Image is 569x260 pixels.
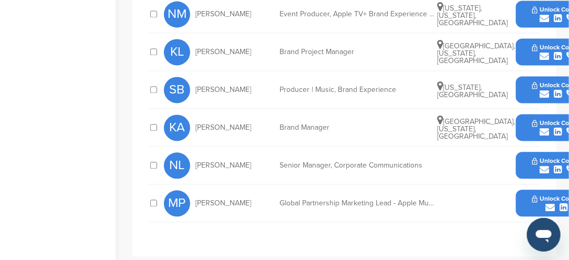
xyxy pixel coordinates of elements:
span: SB [164,77,190,103]
span: NM [164,1,190,27]
span: [PERSON_NAME] [195,200,251,207]
span: [PERSON_NAME] [195,124,251,131]
div: Brand Manager [280,124,437,131]
span: [PERSON_NAME] [195,86,251,93]
span: KA [164,115,190,141]
span: [GEOGRAPHIC_DATA], [US_STATE], [GEOGRAPHIC_DATA] [437,117,515,141]
div: Brand Project Manager [280,48,437,56]
span: [US_STATE], [US_STATE], [GEOGRAPHIC_DATA] [437,4,508,27]
span: KL [164,39,190,65]
span: [US_STATE], [GEOGRAPHIC_DATA] [437,83,508,99]
div: Senior Manager, Corporate Communications [280,162,437,169]
span: [PERSON_NAME] [195,11,251,18]
div: Producer | Music, Brand Experience [280,86,437,93]
span: [PERSON_NAME] [195,48,251,56]
span: MP [164,190,190,216]
span: NL [164,152,190,179]
div: Global Partnership Marketing Lead - Apple Music & iTunes [280,200,437,207]
div: Event Producer, Apple TV+ Brand Experience & Events [280,11,437,18]
span: [GEOGRAPHIC_DATA], [US_STATE], [GEOGRAPHIC_DATA] [437,41,515,65]
span: [PERSON_NAME] [195,162,251,169]
iframe: Button to launch messaging window [527,218,561,252]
